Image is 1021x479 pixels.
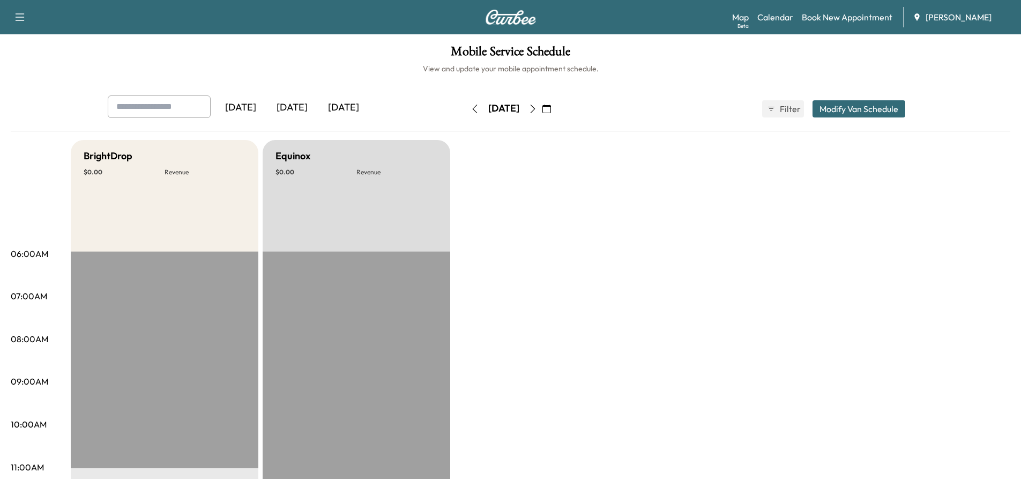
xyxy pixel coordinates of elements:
a: Calendar [757,11,793,24]
a: MapBeta [732,11,749,24]
p: 08:00AM [11,333,48,345]
div: [DATE] [488,102,519,115]
span: Filter [780,102,799,115]
div: [DATE] [318,95,369,120]
p: 06:00AM [11,247,48,260]
h6: View and update your mobile appointment schedule. [11,63,1010,74]
span: [PERSON_NAME] [926,11,992,24]
h5: Equinox [275,149,310,164]
img: Curbee Logo [485,10,536,25]
a: Book New Appointment [802,11,892,24]
p: 10:00AM [11,418,47,431]
div: [DATE] [266,95,318,120]
p: $ 0.00 [84,168,165,176]
button: Modify Van Schedule [813,100,905,117]
p: $ 0.00 [275,168,356,176]
p: Revenue [165,168,245,176]
p: Revenue [356,168,437,176]
h1: Mobile Service Schedule [11,45,1010,63]
h5: BrightDrop [84,149,132,164]
p: 07:00AM [11,290,47,303]
div: [DATE] [215,95,266,120]
p: 09:00AM [11,375,48,388]
div: Beta [737,22,749,30]
p: 11:00AM [11,461,44,474]
button: Filter [762,100,804,117]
